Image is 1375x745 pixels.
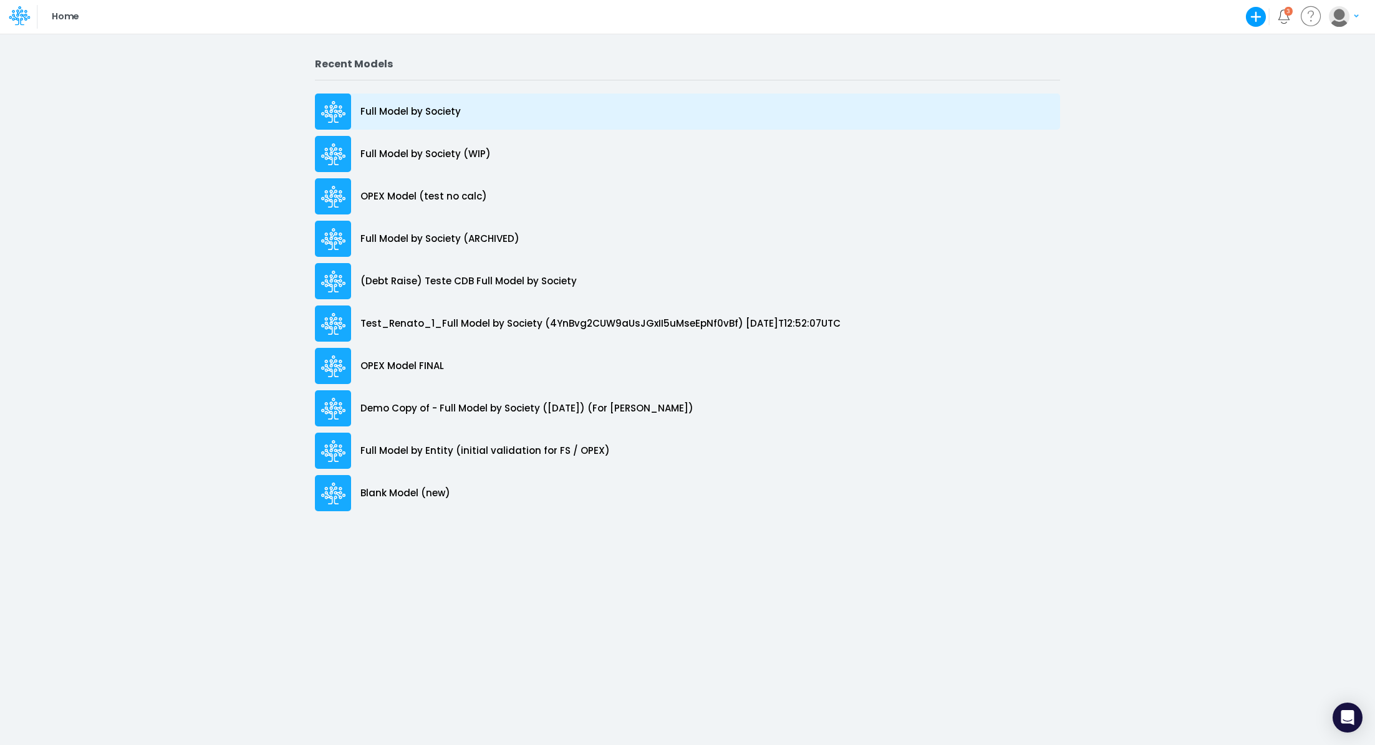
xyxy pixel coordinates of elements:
[360,486,450,501] p: Blank Model (new)
[315,175,1060,218] a: OPEX Model (test no calc)
[315,260,1060,302] a: (Debt Raise) Teste CDB Full Model by Society
[360,190,487,204] p: OPEX Model (test no calc)
[360,232,519,246] p: Full Model by Society (ARCHIVED)
[315,133,1060,175] a: Full Model by Society (WIP)
[315,387,1060,430] a: Demo Copy of - Full Model by Society ([DATE]) (For [PERSON_NAME])
[360,274,577,289] p: (Debt Raise) Teste CDB Full Model by Society
[1276,9,1291,24] a: Notifications
[1286,8,1290,14] div: 3 unread items
[360,105,461,119] p: Full Model by Society
[360,401,693,416] p: Demo Copy of - Full Model by Society ([DATE]) (For [PERSON_NAME])
[315,90,1060,133] a: Full Model by Society
[1333,703,1363,733] div: Open Intercom Messenger
[315,345,1060,387] a: OPEX Model FINAL
[315,218,1060,260] a: Full Model by Society (ARCHIVED)
[360,444,610,458] p: Full Model by Entity (initial validation for FS / OPEX)
[52,10,79,24] p: Home
[360,359,444,373] p: OPEX Model FINAL
[315,58,1060,70] h2: Recent Models
[360,317,841,331] p: Test_Renato_1_Full Model by Society (4YnBvg2CUW9aUsJGxII5uMseEpNf0vBf) [DATE]T12:52:07UTC
[315,430,1060,472] a: Full Model by Entity (initial validation for FS / OPEX)
[315,472,1060,514] a: Blank Model (new)
[360,147,491,161] p: Full Model by Society (WIP)
[315,302,1060,345] a: Test_Renato_1_Full Model by Society (4YnBvg2CUW9aUsJGxII5uMseEpNf0vBf) [DATE]T12:52:07UTC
